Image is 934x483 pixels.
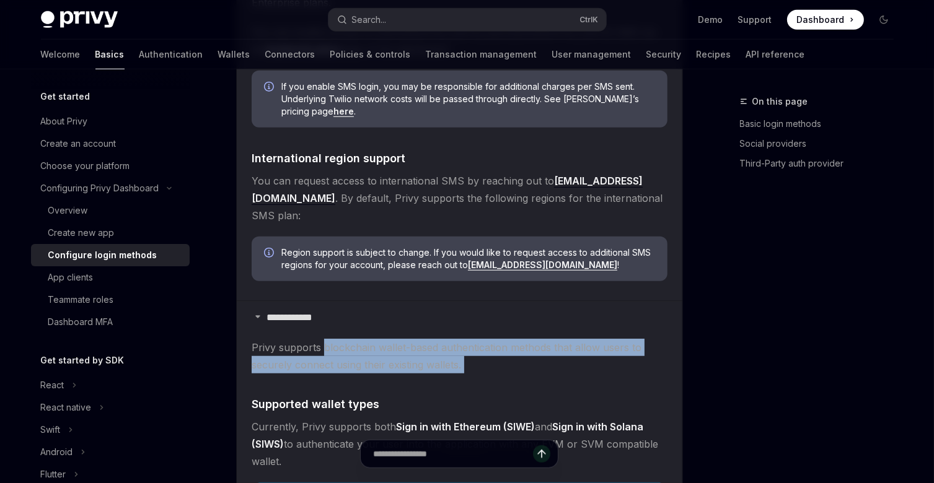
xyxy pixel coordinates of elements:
div: Configuring Privy Dashboard [41,181,159,196]
a: Create an account [31,133,190,155]
a: Wallets [218,40,250,69]
a: Transaction management [426,40,537,69]
div: Create new app [48,225,115,240]
a: Dashboard MFA [31,311,190,333]
div: React [41,378,64,393]
button: Toggle Android section [31,441,190,463]
a: Third-Party auth provider [740,154,904,173]
div: Teammate roles [48,292,114,307]
a: Basic login methods [740,114,904,134]
span: Ctrl K [580,15,599,25]
h5: Get started [41,89,90,104]
a: Create new app [31,222,190,244]
svg: Info [264,248,276,260]
span: International region support [252,150,405,167]
a: Support [738,14,772,26]
div: Configure login methods [48,248,157,263]
h5: Get started by SDK [41,353,125,368]
button: Toggle dark mode [874,10,894,30]
span: Region support is subject to change. If you would like to request access to additional SMS region... [281,246,655,271]
a: here [333,106,354,117]
button: Open search [328,9,606,31]
span: If you enable SMS login, you may be responsible for additional charges per SMS sent. Underlying T... [281,80,655,118]
span: Dashboard [797,14,845,26]
input: Ask a question... [373,440,533,468]
div: Overview [48,203,88,218]
a: Authentication [139,40,203,69]
span: You can request access to international SMS by reaching out to . By default, Privy supports the f... [252,172,667,224]
a: Security [646,40,682,69]
div: App clients [48,270,94,285]
span: On this page [752,94,808,109]
a: Configure login methods [31,244,190,266]
span: Currently, Privy supports both and to authenticate your user into the application with any EVM or... [252,418,667,470]
div: Choose your platform [41,159,130,173]
div: Create an account [41,136,117,151]
a: Basics [95,40,125,69]
span: Privy supports blockchain wallet-based authentication methods that allow users to securely connec... [252,339,667,373]
img: dark logo [41,11,118,28]
button: Toggle Swift section [31,419,190,441]
a: App clients [31,266,190,289]
svg: Info [264,82,276,94]
a: [EMAIL_ADDRESS][DOMAIN_NAME] [468,259,617,271]
div: Flutter [41,467,66,482]
span: Supported wallet types [252,396,379,412]
a: Overview [31,199,190,222]
button: Toggle Configuring Privy Dashboard section [31,177,190,199]
a: About Privy [31,110,190,133]
a: API reference [746,40,805,69]
a: Teammate roles [31,289,190,311]
a: Choose your platform [31,155,190,177]
div: About Privy [41,114,88,129]
a: Policies & controls [330,40,411,69]
a: User management [552,40,632,69]
div: Search... [352,12,387,27]
a: Demo [698,14,723,26]
div: Dashboard MFA [48,315,113,329]
strong: Sign in with Ethereum (SIWE) [396,420,535,433]
div: Android [41,445,73,459]
a: Connectors [265,40,315,69]
a: Social providers [740,134,904,154]
div: React native [41,400,92,415]
div: Swift [41,422,61,437]
button: Toggle React section [31,374,190,396]
a: Recipes [697,40,731,69]
a: Welcome [41,40,81,69]
button: Send message [533,445,550,463]
button: Toggle React native section [31,396,190,419]
a: Dashboard [787,10,864,30]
